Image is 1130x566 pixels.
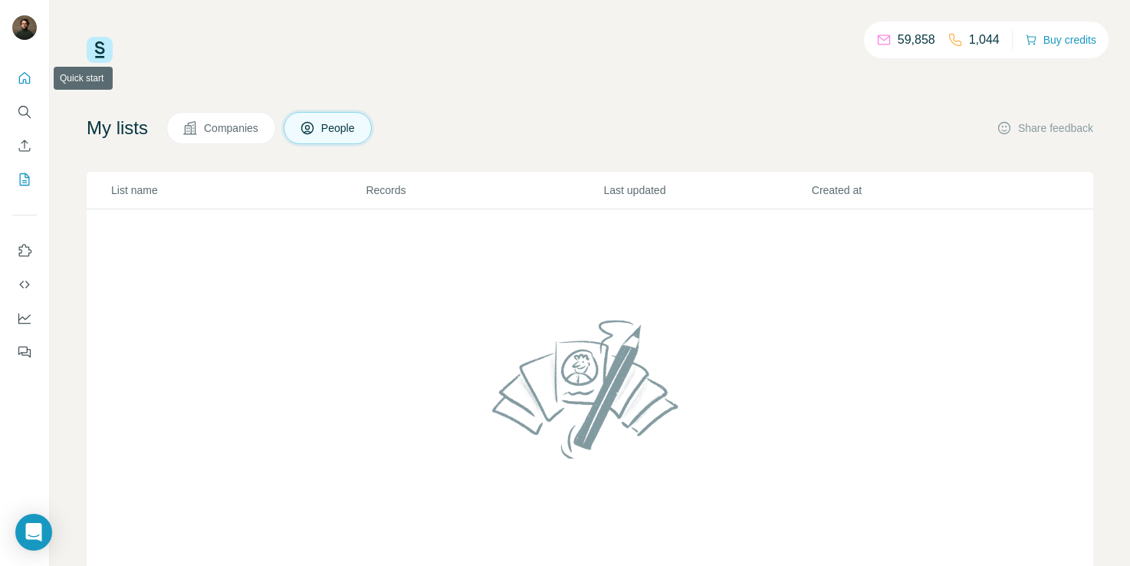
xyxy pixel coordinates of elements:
[111,183,364,198] p: List name
[486,307,695,471] img: No lists found
[12,15,37,40] img: Avatar
[812,183,1018,198] p: Created at
[898,31,935,49] p: 59,858
[1025,29,1096,51] button: Buy credits
[997,120,1093,136] button: Share feedback
[87,37,113,63] img: Surfe Logo
[204,120,260,136] span: Companies
[12,237,37,265] button: Use Surfe on LinkedIn
[12,98,37,126] button: Search
[969,31,1000,49] p: 1,044
[15,514,52,551] div: Open Intercom Messenger
[321,120,356,136] span: People
[12,166,37,193] button: My lists
[12,64,37,92] button: Quick start
[12,132,37,160] button: Enrich CSV
[366,183,602,198] p: Records
[603,183,810,198] p: Last updated
[87,116,148,140] h4: My lists
[12,304,37,332] button: Dashboard
[12,271,37,298] button: Use Surfe API
[12,338,37,366] button: Feedback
